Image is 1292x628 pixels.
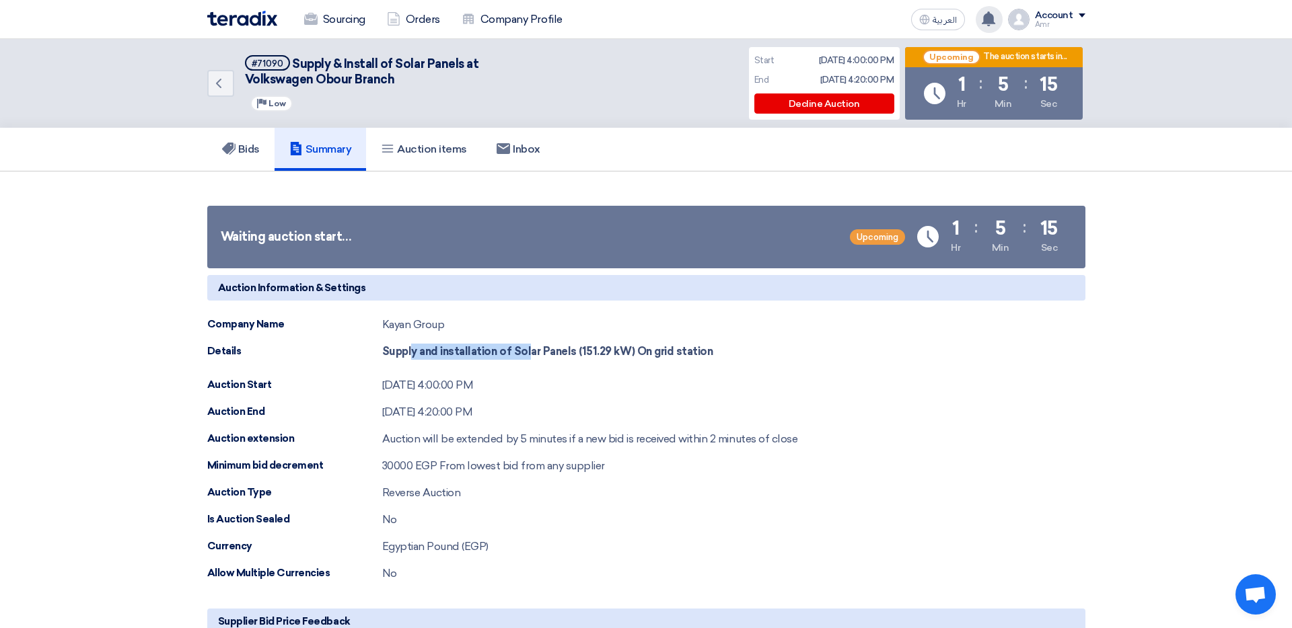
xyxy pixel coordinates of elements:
div: Reverse Auction [382,485,461,501]
h5: Summary [289,143,352,156]
div: Waiting auction start… [221,228,352,246]
div: : [1024,71,1028,95]
div: Currency [207,539,382,554]
div: 1 [958,75,966,94]
div: 5 [995,219,1006,238]
div: : [1023,215,1026,239]
div: Is Auction Sealed [207,512,382,527]
div: [DATE] 4:00:00 PM [382,377,474,393]
div: No [382,512,397,528]
div: Min [995,97,1012,111]
button: العربية [911,9,965,30]
div: Hr [957,97,966,111]
a: Orders [376,5,451,34]
div: Kayan Group [382,317,445,333]
div: [DATE] 4:00:00 PM [819,54,894,67]
div: Start [754,54,775,67]
div: [DATE] 4:20:00 PM [382,404,473,420]
div: Allow Multiple Currencies [207,565,382,581]
span: From lowest bid from any supplier [439,459,605,472]
h5: Supply & Install of Solar Panels at Volkswagen Obour Branch [245,55,541,88]
span: العربية [933,15,957,25]
span: Upcoming [923,50,980,65]
div: Min [992,241,1009,255]
div: Hr [951,241,960,255]
span: 30000 [382,459,413,472]
div: Amr [1035,21,1085,28]
div: 15 [1040,75,1057,94]
a: Summary [275,128,367,171]
span: EGP [415,459,437,472]
span: Upcoming [850,229,905,245]
div: The auction starts in... [983,51,1067,63]
div: Auction will be extended by 5 minutes if a new bid is received within 2 minutes of close [382,431,798,447]
div: 5 [998,75,1009,94]
div: Company Name [207,317,382,332]
img: Teradix logo [207,11,277,26]
div: 1 [952,219,960,238]
div: Auction Type [207,485,382,500]
div: Details [207,344,382,359]
a: Company Profile [451,5,573,34]
div: Auction Start [207,377,382,393]
div: Egyptian Pound (EGP) [382,539,489,555]
div: End [754,73,769,87]
div: Auction extension [207,431,382,446]
h5: Inbox [497,143,540,156]
img: profile_test.png [1008,9,1030,30]
a: Inbox [482,128,555,171]
a: Sourcing [293,5,376,34]
div: Account [1035,10,1073,22]
span: Low [268,99,286,108]
a: Open chat [1235,574,1276,615]
div: 15 [1040,219,1058,238]
div: Decline Auction [754,93,894,114]
div: Sec [1040,97,1057,111]
div: [DATE] 4:20:00 PM [820,73,894,87]
div: #71090 [252,59,283,68]
div: : [979,71,982,95]
div: : [974,215,978,239]
h5: Auction Information & Settings [207,275,1085,301]
a: Auction items [366,128,482,171]
div: Sec [1041,241,1058,255]
strong: Supply and installation of Solar Panels (151.29 kW) On grid station [382,345,713,358]
div: Minimum bid decrement [207,458,382,473]
h5: Bids [222,143,260,156]
div: No [382,565,397,582]
span: Supply & Install of Solar Panels at Volkswagen Obour Branch [245,56,479,87]
h5: Auction items [381,143,467,156]
a: Bids [207,128,275,171]
div: Auction End [207,404,382,420]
